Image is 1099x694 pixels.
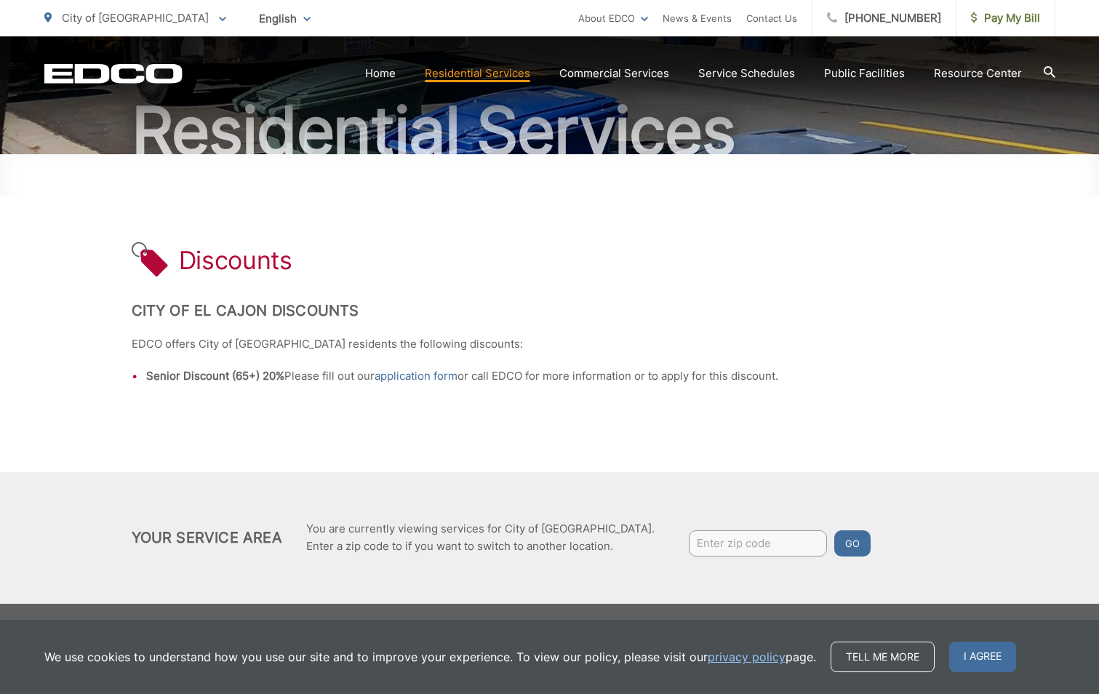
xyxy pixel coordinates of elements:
[365,65,396,82] a: Home
[746,9,797,27] a: Contact Us
[708,648,786,666] a: privacy policy
[824,65,905,82] a: Public Facilities
[306,520,655,555] p: You are currently viewing services for City of [GEOGRAPHIC_DATA]. Enter a zip code to if you want...
[689,530,827,557] input: Enter zip code
[834,530,871,557] button: Go
[578,9,648,27] a: About EDCO
[698,65,795,82] a: Service Schedules
[146,367,968,385] li: Please fill out our or call EDCO for more information or to apply for this discount.
[949,642,1016,672] span: I agree
[425,65,530,82] a: Residential Services
[132,335,968,353] p: EDCO offers City of [GEOGRAPHIC_DATA] residents the following discounts:
[831,642,935,672] a: Tell me more
[971,9,1040,27] span: Pay My Bill
[663,9,732,27] a: News & Events
[375,367,457,385] a: application form
[934,65,1022,82] a: Resource Center
[62,11,209,25] span: City of [GEOGRAPHIC_DATA]
[179,246,292,275] h1: Discounts
[559,65,669,82] a: Commercial Services
[248,6,321,31] span: English
[44,648,816,666] p: We use cookies to understand how you use our site and to improve your experience. To view our pol...
[132,302,968,319] h2: City of El Cajon Discounts
[132,529,282,546] h2: Your Service Area
[44,95,1055,167] h2: Residential Services
[44,63,183,84] a: EDCD logo. Return to the homepage.
[146,369,284,383] strong: Senior Discount (65+) 20%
